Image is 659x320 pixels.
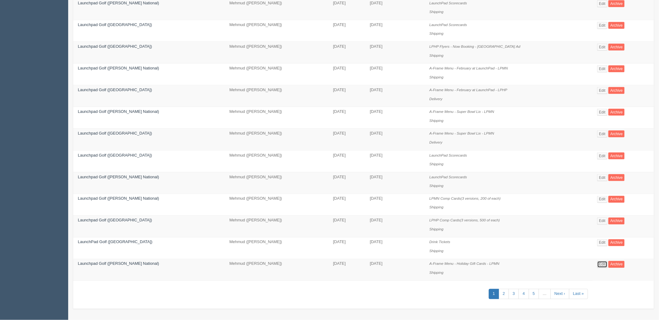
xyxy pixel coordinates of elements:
[225,85,328,107] td: Mehmud ([PERSON_NAME])
[329,20,365,42] td: [DATE]
[429,10,444,14] i: Shipping
[329,107,365,129] td: [DATE]
[597,87,608,94] a: Edit
[225,42,328,63] td: Mehmud ([PERSON_NAME])
[519,289,529,299] a: 4
[429,184,444,188] i: Shipping
[608,65,625,72] a: Archive
[78,109,159,114] a: Launchpad Golf ([PERSON_NAME] National)
[225,238,328,259] td: Mehmud ([PERSON_NAME])
[429,140,442,144] i: Delivery
[597,174,608,181] a: Edit
[429,109,494,113] i: A-Frame Menu - Super Bowl Lix - LPMN
[429,1,467,5] i: LaunchPad Scorecards
[429,197,501,201] i: LPMN Comp Cards(3 versions, 200 of each)
[365,194,425,216] td: [DATE]
[429,53,444,57] i: Shipping
[365,64,425,85] td: [DATE]
[225,194,328,216] td: Mehmud ([PERSON_NAME])
[78,153,152,158] a: Launchpad Golf ([GEOGRAPHIC_DATA])
[225,20,328,42] td: Mehmud ([PERSON_NAME])
[365,129,425,150] td: [DATE]
[509,289,519,299] a: 3
[329,42,365,63] td: [DATE]
[365,238,425,259] td: [DATE]
[429,23,467,27] i: LaunchPad Scorecards
[499,289,509,299] a: 2
[608,239,625,246] a: Archive
[78,44,152,49] a: Launchpad Golf ([GEOGRAPHIC_DATA])
[597,196,608,203] a: Edit
[539,289,551,299] a: …
[489,289,499,299] a: 1
[225,129,328,150] td: Mehmud ([PERSON_NAME])
[429,66,508,70] i: A-Frame Menu - February at LaunchPad - LPMN
[78,218,152,223] a: Launchpad Golf ([GEOGRAPHIC_DATA])
[608,174,625,181] a: Archive
[329,238,365,259] td: [DATE]
[365,42,425,63] td: [DATE]
[429,162,444,166] i: Shipping
[429,31,444,35] i: Shipping
[429,205,444,209] i: Shipping
[225,259,328,281] td: Mehmud ([PERSON_NAME])
[597,44,608,51] a: Edit
[429,44,520,48] i: LPHP Flyers - Now Booking - [GEOGRAPHIC_DATA] Ad
[78,22,152,27] a: Launchpad Golf ([GEOGRAPHIC_DATA])
[429,88,507,92] i: A-Frame Menu - February at LaunchPad - LPHP
[597,109,608,116] a: Edit
[225,107,328,129] td: Mehmud ([PERSON_NAME])
[365,20,425,42] td: [DATE]
[597,22,608,29] a: Edit
[429,262,499,266] i: A-Frame Menu - Holiday Gift Cards - LPMN
[429,271,444,275] i: Shipping
[429,131,494,135] i: A-Frame Menu - Super Bowl Lix - LPMN
[608,153,625,159] a: Archive
[529,289,539,299] a: 5
[608,87,625,94] a: Archive
[365,259,425,281] td: [DATE]
[597,153,608,159] a: Edit
[329,64,365,85] td: [DATE]
[608,261,625,268] a: Archive
[78,261,159,266] a: Launchpad Golf ([PERSON_NAME] National)
[429,75,444,79] i: Shipping
[329,129,365,150] td: [DATE]
[225,150,328,172] td: Mehmud ([PERSON_NAME])
[608,44,625,51] a: Archive
[608,0,625,7] a: Archive
[225,216,328,237] td: Mehmud ([PERSON_NAME])
[225,172,328,194] td: Mehmud ([PERSON_NAME])
[608,196,625,203] a: Archive
[429,227,444,231] i: Shipping
[597,261,608,268] a: Edit
[78,87,152,92] a: Launchpad Golf ([GEOGRAPHIC_DATA])
[608,131,625,137] a: Archive
[608,109,625,116] a: Archive
[429,240,450,244] i: Drink Tickets
[329,150,365,172] td: [DATE]
[365,172,425,194] td: [DATE]
[78,131,152,136] a: Launchpad Golf ([GEOGRAPHIC_DATA])
[365,216,425,237] td: [DATE]
[365,85,425,107] td: [DATE]
[429,153,467,157] i: LaunchPad Scorecards
[608,22,625,29] a: Archive
[597,65,608,72] a: Edit
[429,175,467,179] i: LaunchPad Scorecards
[329,85,365,107] td: [DATE]
[597,218,608,224] a: Edit
[597,239,608,246] a: Edit
[569,289,588,299] a: Last »
[78,175,159,179] a: Launchpad Golf ([PERSON_NAME] National)
[225,64,328,85] td: Mehmud ([PERSON_NAME])
[597,0,608,7] a: Edit
[78,240,153,244] a: LaunchPad Golf ([GEOGRAPHIC_DATA])
[365,150,425,172] td: [DATE]
[78,1,159,5] a: Launchpad Golf ([PERSON_NAME] National)
[608,218,625,224] a: Archive
[597,131,608,137] a: Edit
[365,107,425,129] td: [DATE]
[78,66,159,70] a: Launchpad Golf ([PERSON_NAME] National)
[429,218,500,222] i: LPHP Comp Cards(3 versions, 500 of each)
